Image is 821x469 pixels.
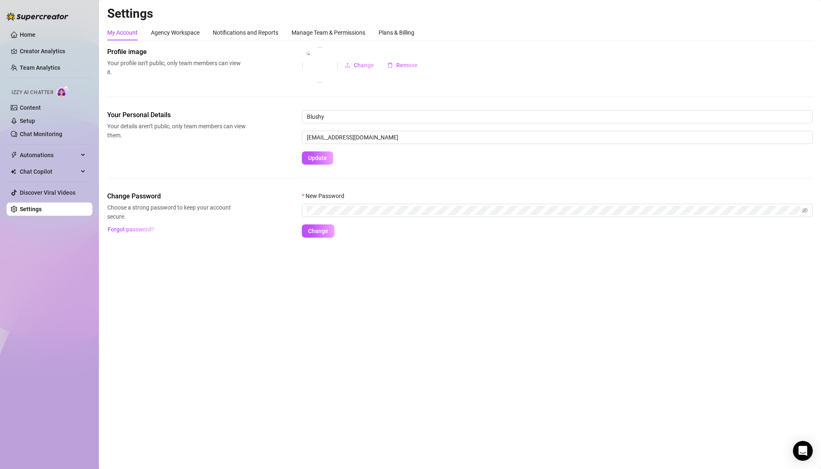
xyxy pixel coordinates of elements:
[11,169,16,174] img: Chat Copilot
[308,155,327,161] span: Update
[20,31,35,38] a: Home
[20,45,86,58] a: Creator Analytics
[107,28,138,37] div: My Account
[20,165,78,178] span: Chat Copilot
[213,28,278,37] div: Notifications and Reports
[107,59,246,77] span: Your profile isn’t public, only team members can view it.
[20,148,78,162] span: Automations
[379,28,414,37] div: Plans & Billing
[308,228,328,234] span: Change
[151,28,200,37] div: Agency Workspace
[302,191,350,200] label: New Password
[20,118,35,124] a: Setup
[793,441,813,461] div: Open Intercom Messenger
[302,224,334,238] button: Change
[107,110,246,120] span: Your Personal Details
[107,203,246,221] span: Choose a strong password to keep your account secure.
[20,104,41,111] a: Content
[307,206,800,215] input: New Password
[345,62,351,68] span: upload
[354,62,374,68] span: Change
[7,12,68,21] img: logo-BBDzfeDw.svg
[396,62,418,68] span: Remove
[108,226,154,233] span: Forgot password?
[381,59,424,72] button: Remove
[302,110,813,123] input: Enter name
[20,131,62,137] a: Chat Monitoring
[107,47,246,57] span: Profile image
[387,62,393,68] span: delete
[20,189,75,196] a: Discover Viral Videos
[338,59,381,72] button: Change
[107,122,246,140] span: Your details aren’t public, only team members can view them.
[107,6,813,21] h2: Settings
[302,131,813,144] input: Enter new email
[802,207,808,213] span: eye-invisible
[20,206,42,212] a: Settings
[12,89,53,97] span: Izzy AI Chatter
[20,64,60,71] a: Team Analytics
[302,47,338,83] img: profilePics%2FexuO9qo4iLTrsAzj4muWTpr0oxy2.jpeg
[302,151,333,165] button: Update
[56,85,69,97] img: AI Chatter
[107,223,154,236] button: Forgot password?
[107,191,246,201] span: Change Password
[11,152,17,158] span: thunderbolt
[292,28,365,37] div: Manage Team & Permissions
